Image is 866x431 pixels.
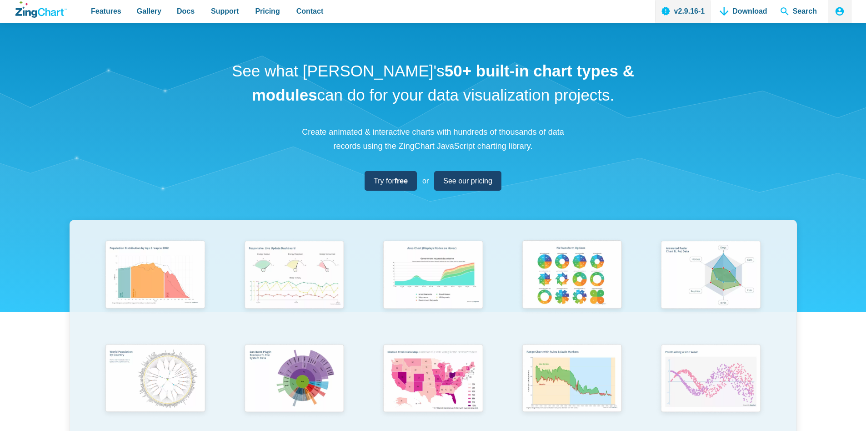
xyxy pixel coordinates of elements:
[296,5,324,17] span: Contact
[374,175,408,187] span: Try for
[377,340,488,419] img: Election Predictions Map
[655,340,766,419] img: Points Along a Sine Wave
[177,5,195,17] span: Docs
[297,125,570,153] p: Create animated & interactive charts with hundreds of thousands of data records using the ZingCha...
[377,236,488,315] img: Area Chart (Displays Nodes on Hover)
[239,340,350,419] img: Sun Burst Plugin Example ft. File System Data
[364,236,503,340] a: Area Chart (Displays Nodes on Hover)
[516,340,627,420] img: Range Chart with Rultes & Scale Markers
[229,59,638,107] h1: See what [PERSON_NAME]'s can do for your data visualization projects.
[502,236,641,340] a: Pie Transform Options
[641,236,781,340] a: Animated Radar Chart ft. Pet Data
[137,5,161,17] span: Gallery
[443,175,492,187] span: See our pricing
[100,340,210,420] img: World Population by Country
[91,5,121,17] span: Features
[15,1,67,18] a: ZingChart Logo. Click to return to the homepage
[225,236,364,340] a: Responsive Live Update Dashboard
[655,236,766,315] img: Animated Radar Chart ft. Pet Data
[100,236,210,315] img: Population Distribution by Age Group in 2052
[86,236,225,340] a: Population Distribution by Age Group in 2052
[255,5,280,17] span: Pricing
[434,171,501,191] a: See our pricing
[395,177,408,185] strong: free
[516,236,627,315] img: Pie Transform Options
[252,62,634,104] strong: 50+ built-in chart types & modules
[211,5,239,17] span: Support
[422,175,429,187] span: or
[239,236,350,315] img: Responsive Live Update Dashboard
[365,171,417,191] a: Try forfree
